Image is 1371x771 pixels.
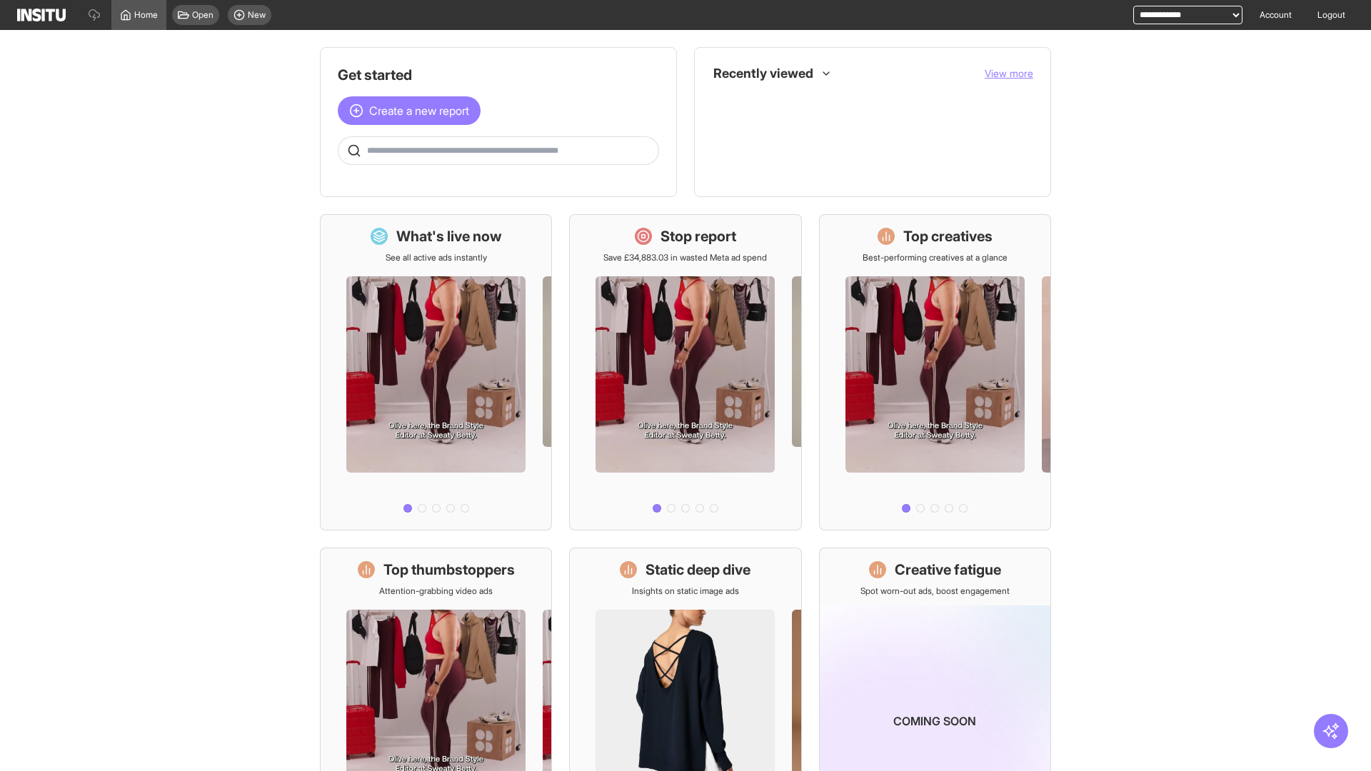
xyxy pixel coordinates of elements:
a: Stop reportSave £34,883.03 in wasted Meta ad spend [569,214,801,530]
h1: Top creatives [903,226,993,246]
span: Home [134,9,158,21]
p: Insights on static image ads [632,585,739,597]
a: What's live nowSee all active ads instantly [320,214,552,530]
h1: Get started [338,65,659,85]
p: Best-performing creatives at a glance [863,252,1008,263]
button: View more [985,66,1033,81]
span: View more [985,67,1033,79]
span: Create a new report [369,102,469,119]
img: Logo [17,9,66,21]
span: New [248,9,266,21]
p: Save £34,883.03 in wasted Meta ad spend [603,252,767,263]
p: Attention-grabbing video ads [379,585,493,597]
button: Create a new report [338,96,481,125]
h1: Static deep dive [646,560,750,580]
h1: Top thumbstoppers [383,560,515,580]
a: Top creativesBest-performing creatives at a glance [819,214,1051,530]
p: See all active ads instantly [386,252,487,263]
span: Open [192,9,214,21]
h1: Stop report [661,226,736,246]
h1: What's live now [396,226,502,246]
